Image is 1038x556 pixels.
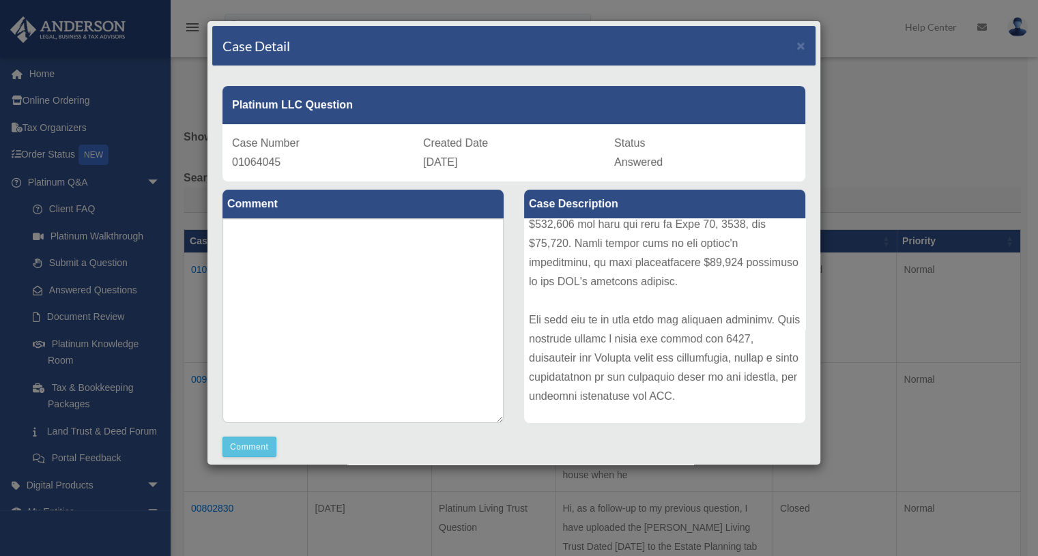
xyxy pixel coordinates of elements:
span: Status [614,137,645,149]
div: Platinum LLC Question [222,86,805,124]
span: [DATE] [423,156,457,168]
span: 01064045 [232,156,280,168]
span: Case Number [232,137,300,149]
span: × [796,38,805,53]
button: Close [796,38,805,53]
h4: Case Detail [222,36,290,55]
span: Created Date [423,137,488,149]
div: Loremip: Dolors Ametc Adipisci Elitse doe Temporinci UT21 LAB - Etdoloremag ali Enimadmi Veniam Q... [524,218,805,423]
span: Answered [614,156,663,168]
label: Comment [222,190,504,218]
label: Case Description [524,190,805,218]
button: Comment [222,437,276,457]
